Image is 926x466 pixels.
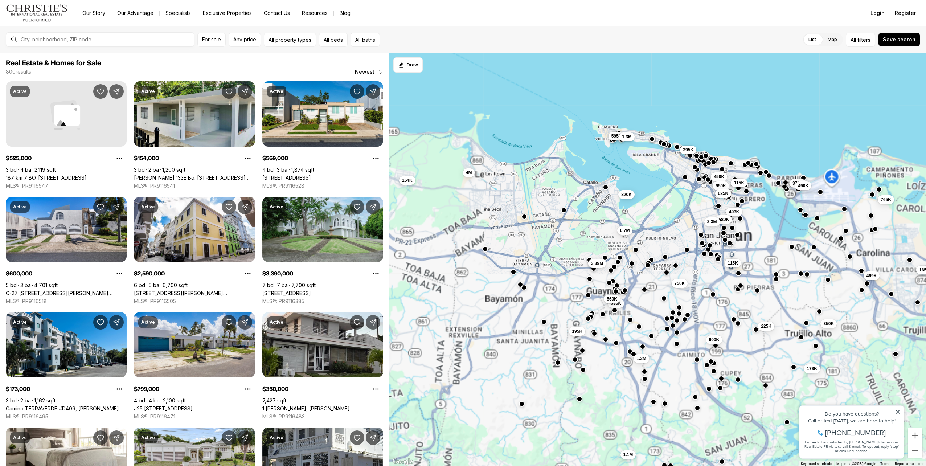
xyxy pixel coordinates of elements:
a: 187 km 7 BO. MEDIANIA ALTA #401, LOIZA PR, 00772 [6,175,87,181]
button: All beds [319,33,348,47]
p: Active [141,89,155,94]
button: 469K [864,271,880,280]
span: 469K [866,273,877,278]
button: Share Property [109,84,124,99]
button: Allfilters [846,33,875,47]
button: 2.3M [704,217,720,226]
button: 225K [758,322,774,331]
button: 600K [706,335,722,344]
button: Save Property: 187 km 7 BO. MEDIANIA ALTA #401 [93,84,108,99]
button: Newest [351,65,388,79]
button: 450K [711,172,727,181]
label: List [803,33,822,46]
button: Save Property: Calle Geminis 13 [350,430,364,445]
span: 535K [611,301,621,306]
a: 504 TINTILLO HILLS ESTATES RD, GUAYNABO PR, 00966 [262,290,311,297]
button: Share Property [109,200,124,214]
button: 4M [463,168,475,177]
button: 115K [725,258,741,267]
button: Share Property [366,430,380,445]
span: 195K [572,328,582,334]
span: 395K [683,147,693,153]
span: 115K [728,260,738,266]
button: Property options [112,382,127,396]
span: 1.3M [622,134,632,139]
button: Share Property [109,430,124,445]
p: Active [270,89,283,94]
button: Property options [369,151,383,165]
button: 625K [715,189,732,198]
button: 320K [618,190,635,199]
button: Start drawing [393,57,423,73]
button: Save Property: 5803 JOSÉ M. TARTAK AVE #407 [93,430,108,445]
button: All baths [351,33,380,47]
button: 154K [399,176,415,185]
span: Real Estate & Homes for Sale [6,60,101,67]
button: 950K [713,181,729,190]
p: Active [13,89,27,94]
span: 765K [881,197,891,203]
a: Terms (opens in new tab) [880,462,890,466]
span: I agree to be contacted by [PERSON_NAME] International Real Estate PR via text, call & email. To ... [9,45,103,58]
p: Active [13,319,27,325]
span: 154K [402,177,413,183]
p: Active [141,435,155,441]
button: 680K [716,215,732,224]
span: Save search [883,37,915,42]
button: Contact Us [258,8,296,18]
span: 450K [714,173,724,179]
p: Active [270,204,283,210]
span: 1.1M [623,452,633,458]
button: Share Property [366,84,380,99]
button: 595K [609,132,625,140]
button: Property options [369,266,383,281]
span: 950K [716,183,726,189]
a: 1 VENUS GARDES, TRUJILLO ALTO PR, 00976 [262,405,383,412]
button: Property options [112,151,127,165]
span: 625K [718,191,729,196]
span: 595K [611,133,622,139]
button: Save search [878,33,920,46]
span: 4M [466,169,472,175]
span: 1.2M [636,356,646,361]
a: Our Advantage [111,8,159,18]
button: Share Property [366,315,380,330]
span: 350K [823,321,834,327]
span: All [851,36,856,44]
p: Active [270,435,283,441]
button: Login [866,6,889,20]
span: 2.3M [707,219,717,225]
button: All property types [264,33,316,47]
p: Active [270,319,283,325]
button: Share Property [238,430,252,445]
button: Save Property: 504 TINTILLO HILLS ESTATES RD [350,200,364,214]
a: J25 CALLE COSTA BRAVA, DORADO PR, 00646 [134,405,193,412]
span: 6.7M [620,227,630,233]
button: 395K [680,146,696,154]
button: 1.2M [634,354,649,363]
a: Camino TERRAVERDE #D409, TRUJILLO ALTO PR, 00976 [6,405,127,412]
a: Exclusive Properties [197,8,258,18]
span: 115K [734,180,744,185]
button: Share Property [109,315,124,330]
button: 493K [726,208,742,216]
button: 6.7M [617,226,633,234]
p: Active [13,435,27,441]
button: Share Property [238,84,252,99]
img: logo [6,4,68,22]
span: 750K [674,281,685,286]
span: 225K [761,323,771,329]
button: 1.1M [620,450,636,459]
button: 490K [795,181,811,190]
button: Any price [229,33,261,47]
span: 173K [807,365,817,371]
p: Active [13,204,27,210]
span: filters [857,36,870,44]
span: 3.39M [591,261,603,266]
button: 173K [804,364,820,373]
button: Save Property: Camino TERRAVERDE #D409 [93,315,108,330]
button: Share Property [238,315,252,330]
label: Map [822,33,843,46]
button: For sale [197,33,226,47]
button: 535K [608,299,624,308]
